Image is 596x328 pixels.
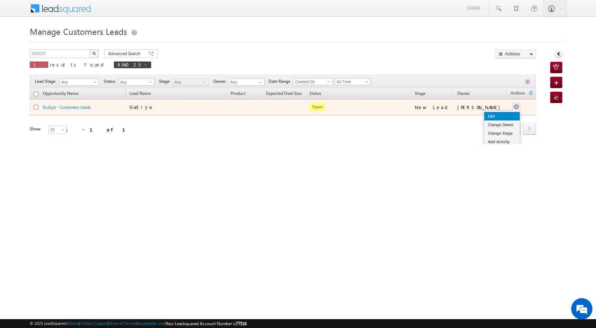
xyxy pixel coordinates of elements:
a: Opportunity Name [39,90,82,99]
span: Stage [415,91,425,96]
span: Status [104,78,118,85]
input: Check all records [34,92,38,96]
a: Created On [293,78,333,85]
span: Owner [457,91,470,96]
a: All Time [335,78,371,85]
span: Your Leadsquared Account Number is [166,321,247,326]
button: Actions [495,49,536,58]
a: 25 [48,125,67,134]
div: Minimize live chat window [116,4,133,21]
span: 77516 [236,321,247,326]
img: Search [92,52,96,55]
textarea: Type your message and click 'Submit' [9,66,129,213]
span: 1 [33,61,45,68]
a: Stage [411,90,429,99]
input: Type to Search [228,79,265,86]
span: Open [309,103,325,111]
div: Show [30,126,43,132]
em: Submit [104,219,129,228]
a: Edit [484,112,520,120]
a: Terms of Service [109,321,137,326]
a: Any [118,79,154,86]
span: Advanced Search [108,50,143,57]
a: Any [172,79,209,86]
div: 1 - 1 of 1 [65,125,134,134]
span: 25 [49,127,67,133]
span: Owner [213,78,228,85]
div: New Lead [415,104,450,111]
span: Expected Deal Size [266,91,302,96]
a: next [523,123,536,135]
span: Actions [507,89,528,98]
span: Created On [293,79,330,85]
span: Gudiya [129,104,153,110]
span: Any [173,79,206,85]
span: Manage Customers Leads [30,26,127,37]
div: Leave a message [37,37,119,47]
a: Change Stage [484,129,520,138]
a: Expected Deal Size [263,90,305,99]
span: 936025 [117,61,140,68]
a: About [68,321,79,326]
span: next [523,123,536,135]
div: [PERSON_NAME] [457,104,504,111]
a: Status [306,90,325,99]
a: Any [59,79,99,86]
span: Date Range [269,78,293,85]
span: Any [118,79,152,85]
img: d_60004797649_company_0_60004797649 [12,37,30,47]
span: Lead Name [126,90,154,99]
a: Add Activity [484,138,520,146]
a: Show All Items [255,79,264,86]
a: Contact Support [80,321,108,326]
span: Opportunity Name [43,91,78,96]
span: Stage [159,78,172,85]
a: Gudiya - Customers Leads [43,104,91,110]
a: Change Owner [484,120,520,129]
a: Acceptable Use [138,321,165,326]
span: Any [60,79,96,85]
span: Lead Stage [35,78,58,85]
span: All Time [335,79,369,85]
span: results found [50,61,106,68]
span: © 2025 LeadSquared | | | | | [30,320,247,327]
span: Product [231,91,245,96]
